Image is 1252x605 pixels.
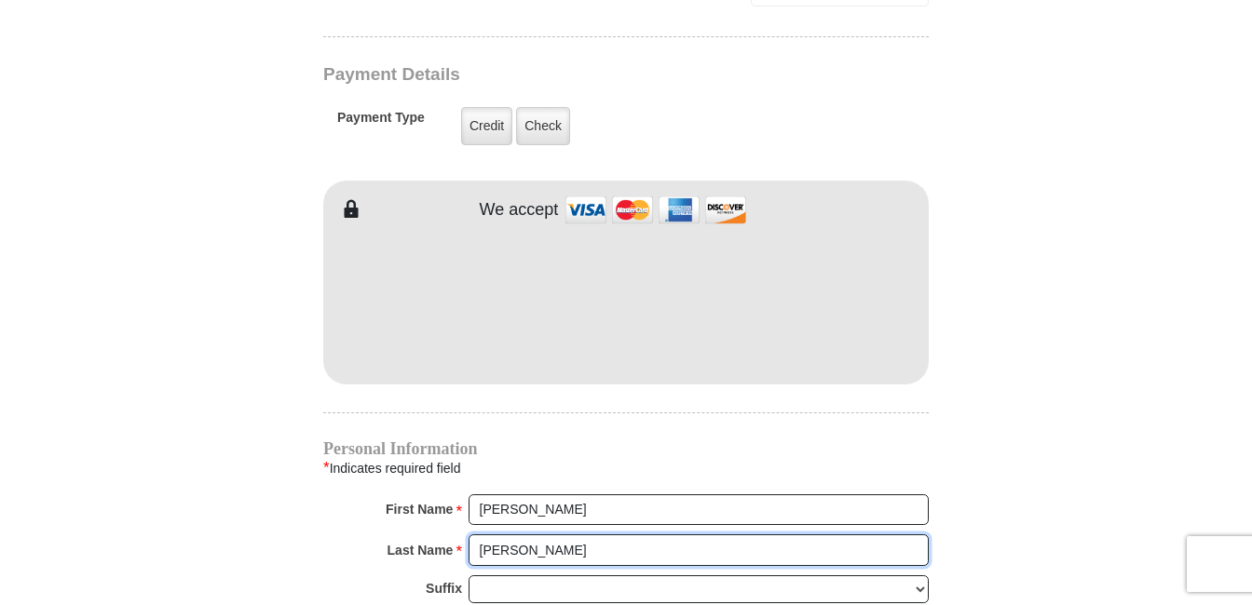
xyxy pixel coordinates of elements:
h4: Personal Information [323,441,929,456]
h5: Payment Type [337,110,425,135]
strong: Last Name [388,537,454,563]
div: Indicates required field [323,456,929,480]
h4: We accept [480,200,559,221]
strong: Suffix [426,575,462,601]
h3: Payment Details [323,64,798,86]
img: credit cards accepted [563,190,749,230]
label: Check [516,107,570,145]
label: Credit [461,107,512,145]
strong: First Name [386,496,453,522]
